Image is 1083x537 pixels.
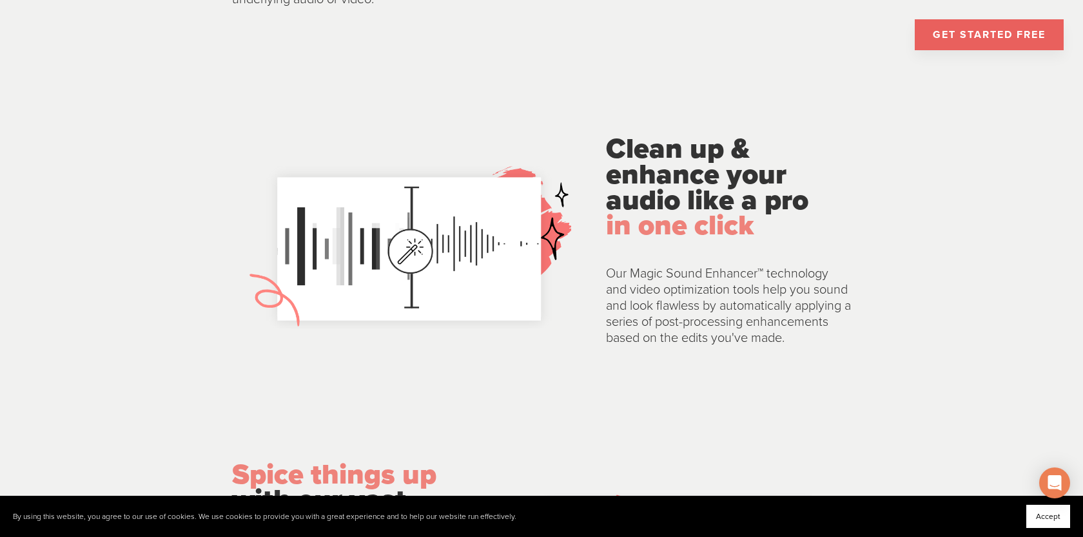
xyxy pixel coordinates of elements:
[1026,505,1070,528] button: Accept
[606,209,754,243] span: in one click
[606,266,851,346] p: Our Magic Sound Enhancer™ technology and video optimization tools help you sound and look flawles...
[232,153,584,342] img: magic_sound_enhancer_gray.png
[915,19,1064,50] a: GET STARTED FREE
[13,512,516,522] p: By using this website, you agree to our use of cookies. We use cookies to provide you with a grea...
[606,137,851,238] p: Clean up & enhance your audio like a pro
[1039,467,1070,498] div: Open Intercom Messenger
[232,458,436,492] span: Spice things up
[1036,512,1060,521] span: Accept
